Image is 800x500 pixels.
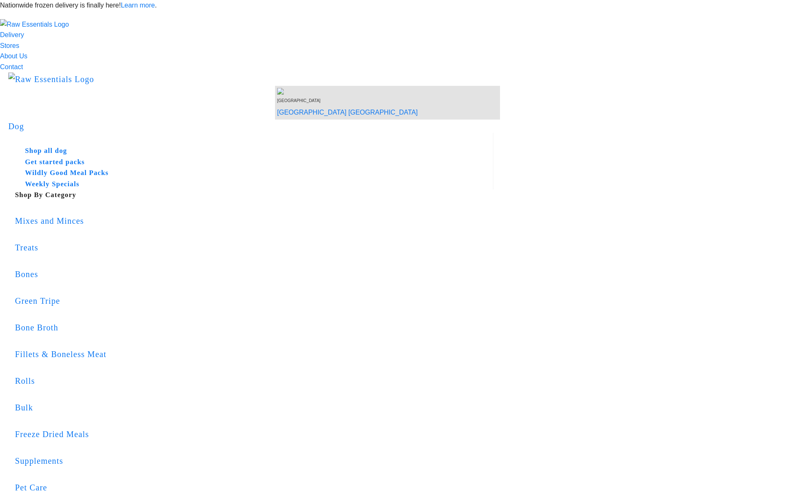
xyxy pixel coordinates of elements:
[15,190,493,201] h5: Shop By Category
[15,347,493,361] div: Fillets & Boneless Meat
[15,321,493,334] div: Bone Broth
[277,88,285,95] img: van-moving.png
[25,179,480,190] h5: Weekly Specials
[8,122,24,131] a: Dog
[15,363,493,399] a: Rolls
[15,267,493,281] div: Bones
[277,109,347,116] a: [GEOGRAPHIC_DATA]
[25,157,480,168] h5: Get started packs
[15,256,493,292] a: Bones
[15,390,493,425] a: Bulk
[15,179,480,190] a: Weekly Specials
[15,336,493,372] a: Fillets & Boneless Meat
[15,167,480,179] a: Wildly Good Meal Packs
[15,443,493,479] a: Supplements
[15,157,480,168] a: Get started packs
[15,230,493,265] a: Treats
[15,203,493,239] a: Mixes and Minces
[15,416,493,452] a: Freeze Dried Meals
[25,145,480,157] h5: Shop all dog
[15,401,493,414] div: Bulk
[121,2,155,9] a: Learn more
[15,374,493,387] div: Rolls
[15,454,493,467] div: Supplements
[15,241,493,254] div: Treats
[8,72,94,86] img: Raw Essentials Logo
[25,167,480,179] h5: Wildly Good Meal Packs
[15,283,493,319] a: Green Tripe
[348,109,418,116] a: [GEOGRAPHIC_DATA]
[15,294,493,307] div: Green Tripe
[15,310,493,345] a: Bone Broth
[15,145,480,157] a: Shop all dog
[15,427,493,441] div: Freeze Dried Meals
[15,214,493,227] div: Mixes and Minces
[15,481,493,494] div: Pet Care
[277,98,320,103] span: [GEOGRAPHIC_DATA]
